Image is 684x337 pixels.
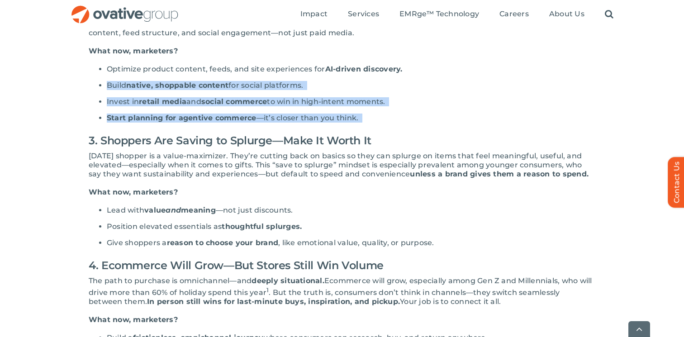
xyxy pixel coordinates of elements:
[144,206,166,214] span: value
[89,288,560,306] span: . But the truth is, consumers don’t think in channels—they switch seamlessly between them.
[325,65,403,73] span: AI-driven discovery.
[222,222,302,231] span: thoughtful splurges.
[252,276,324,285] span: deeply situational.
[266,286,269,294] sup: 1
[399,9,479,19] a: EMRge™ Technology
[605,9,613,19] a: Search
[147,297,400,306] span: In person still wins for last-minute buys, inspiration, and pickup.
[107,238,167,247] span: Give shoppers a
[549,9,584,19] a: About Us
[89,152,582,178] span: [DATE] shopper is a value-maximizer. They’re cutting back on basics so they can splurge on items ...
[107,81,126,90] span: Build
[107,206,144,214] span: Lead with
[300,9,328,19] a: Impact
[348,9,379,19] a: Services
[89,188,178,196] span: What now, marketers?
[499,9,529,19] a: Careers
[256,114,359,122] span: —it’s closer than you think.
[139,97,186,106] span: retail media
[167,238,278,247] span: reason to choose your brand
[400,297,501,306] span: Your job is to connect it all.
[410,170,589,178] span: unless a brand gives them a reason to spend.
[71,5,179,13] a: OG_Full_horizontal_RGB
[186,97,201,106] span: and
[89,130,595,152] h2: 3. Shoppers Are Saving to Splurge—Make It Worth It
[216,206,293,214] span: —not just discounts.
[201,97,267,106] span: social commerce
[126,81,228,90] span: native, shoppable content
[89,255,595,276] h2: 4. Ecommerce Will Grow—But Stores Still Win Volume
[107,114,256,122] span: Start planning for agentive commerce
[166,206,181,214] span: and
[89,47,178,55] span: What now, marketers?
[107,65,325,73] span: Optimize product content, feeds, and site experiences for
[267,97,385,106] span: to win in high-intent moments.
[89,315,178,324] span: What now, marketers?
[228,81,303,90] span: for social platforms.
[107,97,139,106] span: Invest in
[278,238,434,247] span: , like emotional value, quality, or purpose.
[89,276,252,285] span: The path to purchase is omnichannel—and
[181,206,216,214] span: meaning
[89,276,592,297] span: Ecommerce will grow, especially among Gen Z and Millennials, who will drive more than 60% of holi...
[107,222,222,231] span: Position elevated essentials as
